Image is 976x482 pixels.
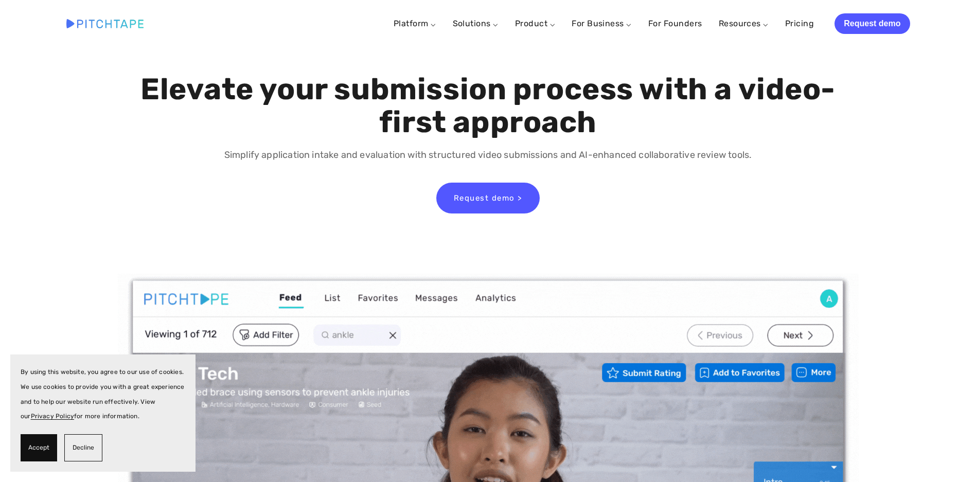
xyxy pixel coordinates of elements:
[31,413,75,420] a: Privacy Policy
[21,434,57,461] button: Accept
[138,148,838,163] p: Simplify application intake and evaluation with structured video submissions and AI-enhanced coll...
[64,434,102,461] button: Decline
[436,183,540,213] a: Request demo >
[785,14,814,33] a: Pricing
[925,433,976,482] iframe: Chat Widget
[719,19,769,28] a: Resources ⌵
[835,13,910,34] a: Request demo
[138,73,838,139] h1: Elevate your submission process with a video-first approach
[515,19,555,28] a: Product ⌵
[572,19,632,28] a: For Business ⌵
[28,440,49,455] span: Accept
[453,19,499,28] a: Solutions ⌵
[10,354,196,472] section: Cookie banner
[73,440,94,455] span: Decline
[648,14,702,33] a: For Founders
[66,19,144,28] img: Pitchtape | Video Submission Management Software
[21,365,185,424] p: By using this website, you agree to our use of cookies. We use cookies to provide you with a grea...
[394,19,436,28] a: Platform ⌵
